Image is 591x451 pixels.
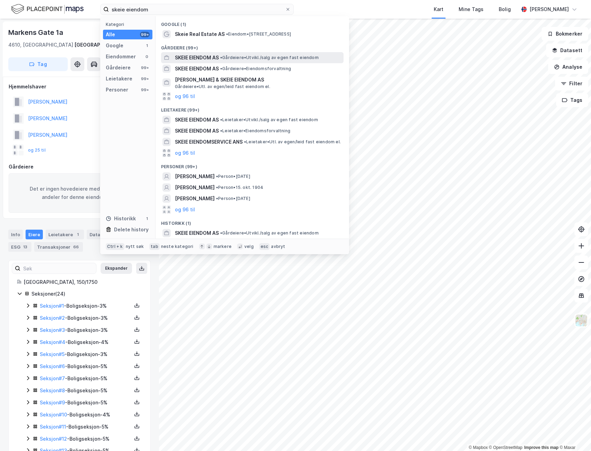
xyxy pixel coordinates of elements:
[40,375,65,381] a: Seksjon#7
[529,5,569,13] div: [PERSON_NAME]
[20,263,96,274] input: Søk
[149,243,160,250] div: tab
[175,229,219,237] span: SKEIE EIENDOM AS
[40,412,67,418] a: Seksjon#10
[216,174,250,179] span: Person • [DATE]
[524,445,559,450] a: Improve this map
[546,44,588,57] button: Datasett
[106,75,132,83] div: Leietakere
[216,196,250,201] span: Person • [DATE]
[555,77,588,90] button: Filter
[175,116,219,124] span: SKEIE EIENDOM AS
[175,138,243,146] span: SKEIE EIENDOMSERVICE ANS
[220,128,290,134] span: Leietaker • Eiendomsforvaltning
[40,423,132,431] div: - Boligseksjon - 5%
[175,84,270,89] span: Gårdeiere • Utl. av egen/leid fast eiendom el.
[106,86,128,94] div: Personer
[40,314,132,322] div: - Boligseksjon - 3%
[220,55,319,60] span: Gårdeiere • Utvikl./salg av egen fast eiendom
[40,327,65,333] a: Seksjon#3
[156,40,349,52] div: Gårdeiere (99+)
[106,30,115,39] div: Alle
[175,205,195,214] button: og 96 til
[216,196,218,201] span: •
[244,139,341,145] span: Leietaker • Utl. av egen/leid fast eiendom el.
[40,363,65,369] a: Seksjon#6
[156,102,349,114] div: Leietakere (99+)
[220,117,318,123] span: Leietaker • Utvikl./salg av egen fast eiendom
[9,163,150,171] div: Gårdeiere
[161,244,194,249] div: neste kategori
[144,43,150,48] div: 1
[46,230,84,239] div: Leietakere
[259,243,270,250] div: esc
[214,244,232,249] div: markere
[74,41,151,49] div: [GEOGRAPHIC_DATA], 150/1750
[469,445,488,450] a: Mapbox
[220,128,222,133] span: •
[156,215,349,228] div: Historikk (1)
[156,159,349,171] div: Personer (99+)
[220,55,222,60] span: •
[114,225,149,234] div: Delete history
[40,303,64,309] a: Seksjon#1
[40,386,132,395] div: - Boligseksjon - 5%
[8,57,68,71] button: Tag
[156,16,349,29] div: Google (1)
[244,139,246,144] span: •
[106,41,123,50] div: Google
[87,230,113,239] div: Datasett
[542,27,588,41] button: Bokmerker
[216,174,218,179] span: •
[40,424,66,430] a: Seksjon#11
[106,214,136,223] div: Historikk
[140,65,150,70] div: 99+
[8,27,65,38] div: Markens Gate 1a
[220,230,319,236] span: Gårdeiere • Utvikl./salg av egen fast eiendom
[175,54,219,62] span: SKEIE EIENDOM AS
[40,400,65,405] a: Seksjon#9
[459,5,484,13] div: Mine Tags
[24,278,142,286] div: [GEOGRAPHIC_DATA], 150/1750
[9,83,150,91] div: Hjemmelshaver
[175,183,215,192] span: [PERSON_NAME]
[140,76,150,81] div: 99+
[140,32,150,37] div: 99+
[40,350,132,358] div: - Boligseksjon - 3%
[434,5,443,13] div: Kart
[220,117,222,122] span: •
[175,76,341,84] span: [PERSON_NAME] & SKEIE EIENDOM AS
[72,243,80,250] div: 66
[175,194,215,203] span: [PERSON_NAME]
[220,66,291,71] span: Gårdeiere • Eiendomsforvaltning
[40,339,65,345] a: Seksjon#4
[40,351,65,357] a: Seksjon#5
[489,445,523,450] a: OpenStreetMap
[8,242,31,252] div: ESG
[548,60,588,74] button: Analyse
[556,93,588,107] button: Tags
[40,315,65,321] a: Seksjon#2
[40,436,67,442] a: Seksjon#12
[575,314,588,327] img: Z
[74,231,81,238] div: 1
[220,66,222,71] span: •
[106,64,131,72] div: Gårdeiere
[556,418,591,451] iframe: Chat Widget
[40,411,132,419] div: - Boligseksjon - 4%
[216,185,218,190] span: •
[40,362,132,371] div: - Boligseksjon - 5%
[126,244,144,249] div: nytt søk
[271,244,285,249] div: avbryt
[40,387,65,393] a: Seksjon#8
[40,399,132,407] div: - Boligseksjon - 5%
[175,172,215,181] span: [PERSON_NAME]
[31,290,142,298] div: Seksjoner ( 24 )
[40,435,132,443] div: - Boligseksjon - 5%
[40,374,132,383] div: - Boligseksjon - 5%
[26,230,43,239] div: Eiere
[8,230,23,239] div: Info
[144,54,150,59] div: 0
[40,302,132,310] div: - Boligseksjon - 3%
